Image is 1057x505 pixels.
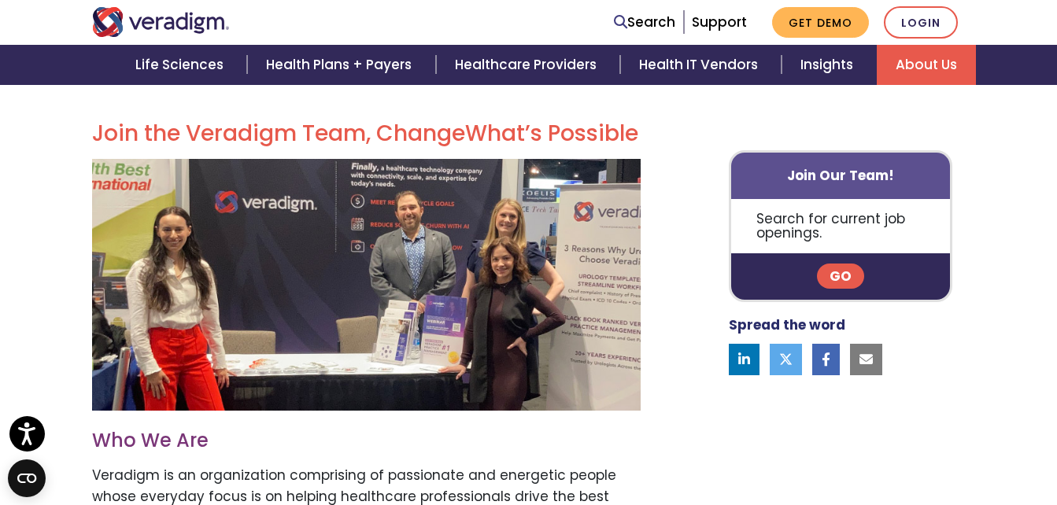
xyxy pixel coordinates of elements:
span: What’s Possible [465,118,638,149]
p: Search for current job openings. [731,199,951,253]
a: About Us [877,45,976,85]
a: Health IT Vendors [620,45,782,85]
a: Health Plans + Payers [247,45,435,85]
a: Login [884,6,958,39]
a: Get Demo [772,7,869,38]
a: Go [817,264,864,289]
button: Open CMP widget [8,459,46,497]
a: Healthcare Providers [436,45,620,85]
strong: Join Our Team! [787,166,894,185]
a: Life Sciences [116,45,247,85]
a: Search [614,12,675,33]
h3: Who We Are [92,429,641,452]
img: Veradigm logo [92,7,230,37]
h2: Join the Veradigm Team, Change [92,120,641,147]
a: Support [692,13,747,31]
a: Insights [782,45,877,85]
strong: Spread the word [729,316,845,335]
